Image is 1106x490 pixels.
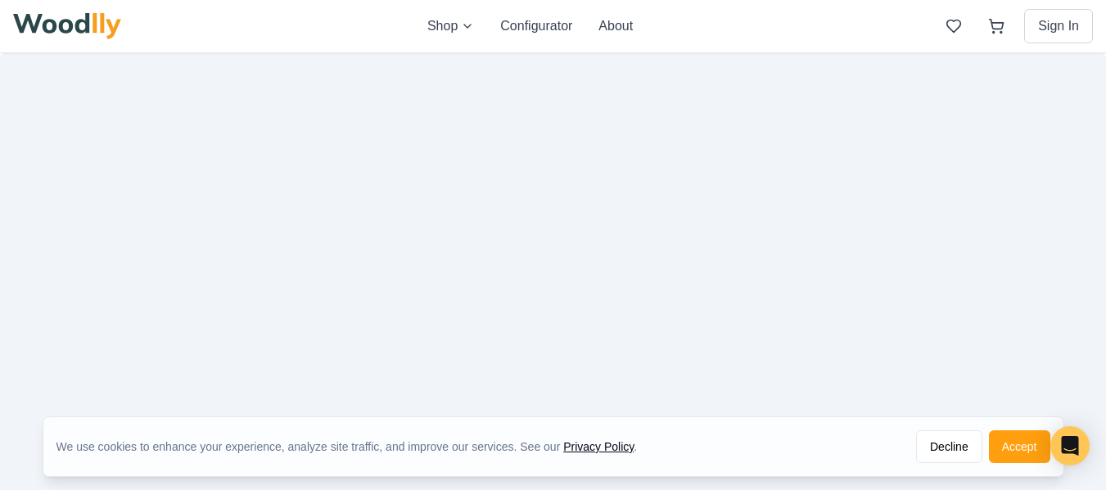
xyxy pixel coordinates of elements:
button: Shop [427,16,474,36]
img: Woodlly [13,13,121,39]
button: Configurator [500,16,572,36]
a: Privacy Policy [563,440,634,453]
button: Decline [916,430,982,463]
button: Sign In [1024,9,1093,43]
button: Accept [989,430,1050,463]
button: About [598,16,633,36]
div: We use cookies to enhance your experience, analyze site traffic, and improve our services. See our . [56,438,651,455]
div: Open Intercom Messenger [1050,426,1090,465]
